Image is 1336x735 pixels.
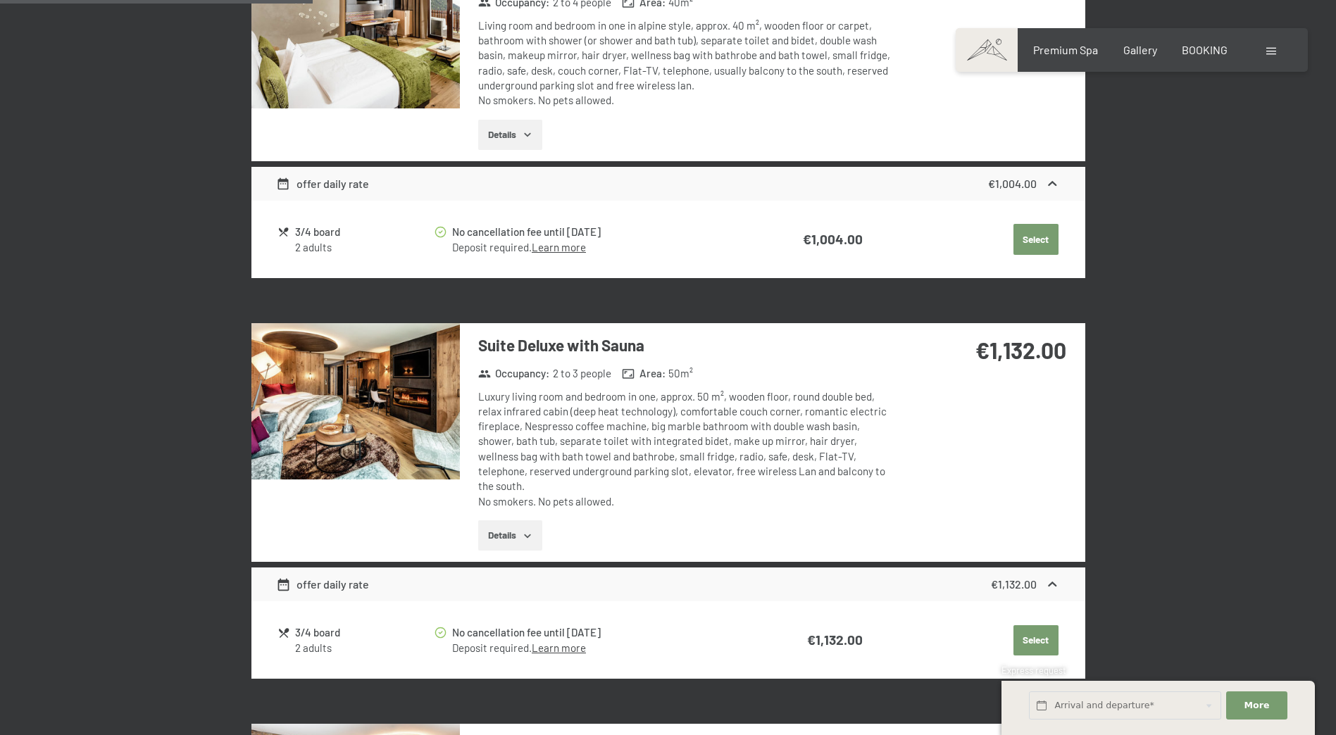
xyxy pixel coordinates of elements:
button: Select [1013,224,1059,255]
div: offer daily rate [276,576,369,593]
span: 2 to 3 people [553,366,611,381]
strong: €1,004.00 [988,177,1037,190]
a: Learn more [532,241,586,253]
div: offer daily rate [276,175,369,192]
button: Select [1013,625,1059,656]
div: 2 adults [295,641,432,655]
a: Gallery [1123,43,1157,56]
span: Express request [1001,665,1066,676]
div: 2 adults [295,240,432,255]
strong: €1,132.00 [991,577,1037,591]
strong: €1,132.00 [975,337,1066,363]
div: 3/4 board [295,224,432,240]
div: 3/4 board [295,624,432,641]
span: 50 m² [668,366,693,381]
div: offer daily rate€1,004.00 [251,167,1085,201]
span: More [1244,699,1270,712]
div: Deposit required. [452,240,745,255]
button: Details [478,520,542,551]
strong: €1,132.00 [807,632,863,648]
img: mss_renderimg.php [251,323,460,479]
a: Learn more [532,641,586,654]
div: No cancellation fee until [DATE] [452,224,745,240]
strong: Occupancy : [478,366,550,381]
h3: Suite Deluxe with Sauna [478,334,897,356]
div: Living room and bedroom in one in alpine style, approx. 40 m², wooden floor or carpet, bathroom w... [478,18,897,108]
a: BOOKING [1182,43,1228,56]
button: Details [478,120,542,151]
strong: €1,004.00 [803,231,863,247]
a: Premium Spa [1033,43,1098,56]
button: More [1226,691,1287,720]
div: Luxury living room and bedroom in one, approx. 50 m², wooden floor, round double bed, relax infra... [478,389,897,509]
strong: Area : [622,366,666,381]
div: No cancellation fee until [DATE] [452,624,745,641]
div: offer daily rate€1,132.00 [251,567,1085,601]
div: Deposit required. [452,641,745,655]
